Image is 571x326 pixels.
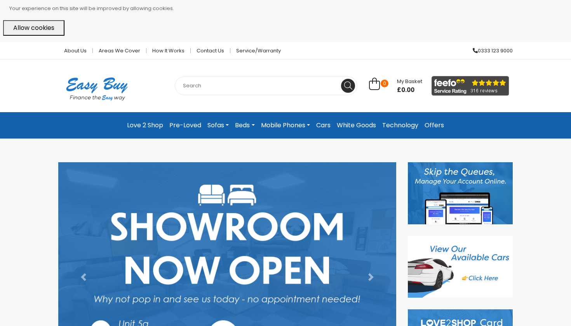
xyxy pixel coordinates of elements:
[9,3,568,14] p: Your experience on this site will be improved by allowing cookies.
[467,48,513,53] a: 0333 123 9000
[3,20,64,36] button: Allow cookies
[421,118,447,132] a: Offers
[166,118,204,132] a: Pre-Loved
[93,48,146,53] a: Areas we cover
[146,48,191,53] a: How it works
[379,118,421,132] a: Technology
[397,78,422,85] span: My Basket
[191,48,230,53] a: Contact Us
[334,118,379,132] a: White Goods
[258,118,313,132] a: Mobile Phones
[408,236,513,298] img: Cars
[58,48,93,53] a: About Us
[408,162,513,224] img: Discover our App
[313,118,334,132] a: Cars
[232,118,258,132] a: Beds
[175,76,357,95] input: Search
[369,82,422,91] a: 0 My Basket £0.00
[58,67,136,111] img: Easy Buy
[204,118,232,132] a: Sofas
[432,76,509,96] img: feefo_logo
[124,118,166,132] a: Love 2 Shop
[381,80,388,87] span: 0
[397,86,422,94] span: £0.00
[230,48,281,53] a: Service/Warranty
